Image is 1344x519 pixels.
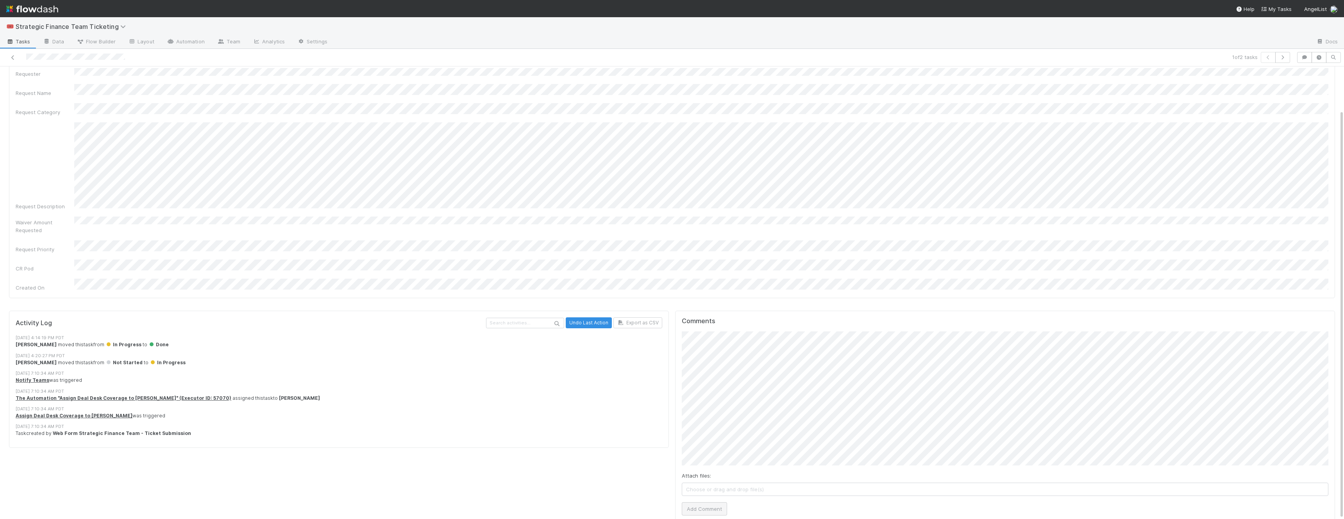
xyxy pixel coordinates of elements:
div: Request Name [16,89,74,97]
div: moved this task from to [16,359,662,366]
div: [DATE] 4:20:27 PM PDT [16,353,662,359]
div: assigned this task to [16,395,662,402]
div: Help [1236,5,1255,13]
h5: Activity Log [16,319,484,327]
a: Notify Teams [16,377,49,383]
a: Settings [291,36,334,48]
span: Choose or drag and drop file(s) [682,483,1328,496]
label: Attach files: [682,472,711,480]
a: Analytics [247,36,291,48]
strong: Web Form Strategic Finance Team - Ticket Submission [53,430,191,436]
div: was triggered [16,377,662,384]
a: Automation [161,36,211,48]
span: Strategic Finance Team Ticketing [16,23,130,30]
button: Undo Last Action [566,317,612,328]
strong: [PERSON_NAME] [16,360,57,365]
strong: [PERSON_NAME] [279,395,320,401]
div: Task created by [16,430,662,437]
h5: Comments [682,317,1328,325]
div: [DATE] 4:14:19 PM PDT [16,335,662,341]
span: Flow Builder [77,38,116,45]
div: moved this task from to [16,341,662,348]
a: Flow Builder [70,36,122,48]
div: [DATE] 7:10:34 AM PDT [16,388,662,395]
span: Tasks [6,38,30,45]
span: In Progress [105,342,141,347]
a: Assign Deal Desk Coverage to [PERSON_NAME] [16,413,132,419]
a: Layout [122,36,161,48]
div: Request Priority [16,245,74,253]
a: Data [37,36,70,48]
div: [DATE] 7:10:34 AM PDT [16,406,662,412]
button: Export as CSV [613,317,662,328]
div: Requester [16,70,74,78]
div: Waiver Amount Requested [16,218,74,234]
div: [DATE] 7:10:34 AM PDT [16,370,662,377]
span: 🎟️ [6,23,14,30]
div: [DATE] 7:10:34 AM PDT [16,423,662,430]
button: Add Comment [682,502,727,515]
span: AngelList [1304,6,1327,12]
div: Request Description [16,202,74,210]
span: 1 of 2 tasks [1232,53,1258,61]
span: Done [148,342,169,347]
a: Docs [1310,36,1344,48]
a: My Tasks [1261,5,1292,13]
input: Search activities... [486,318,564,328]
span: Not Started [105,360,143,365]
div: Request Category [16,108,74,116]
a: The Automation "Assign Deal Desk Coverage to [PERSON_NAME]" (Executor ID: 57070) [16,395,231,401]
a: Team [211,36,247,48]
span: In Progress [150,360,186,365]
img: logo-inverted-e16ddd16eac7371096b0.svg [6,2,58,16]
div: Created On [16,284,74,292]
div: was triggered [16,412,662,419]
img: avatar_aa4fbed5-f21b-48f3-8bdd-57047a9d59de.png [1330,5,1338,13]
div: CR Pod [16,265,74,272]
span: My Tasks [1261,6,1292,12]
strong: [PERSON_NAME] [16,342,57,347]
